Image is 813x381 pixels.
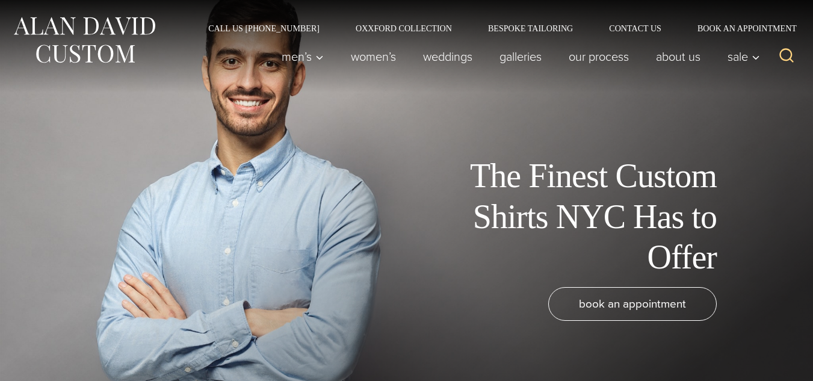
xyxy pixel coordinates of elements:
[12,13,156,67] img: Alan David Custom
[643,45,714,69] a: About Us
[470,24,591,33] a: Bespoke Tailoring
[190,24,338,33] a: Call Us [PHONE_NUMBER]
[338,24,470,33] a: Oxxford Collection
[555,45,643,69] a: Our Process
[728,51,760,63] span: Sale
[446,156,717,277] h1: The Finest Custom Shirts NYC Has to Offer
[268,45,767,69] nav: Primary Navigation
[410,45,486,69] a: weddings
[591,24,679,33] a: Contact Us
[190,24,801,33] nav: Secondary Navigation
[338,45,410,69] a: Women’s
[772,42,801,71] button: View Search Form
[282,51,324,63] span: Men’s
[579,295,686,312] span: book an appointment
[679,24,801,33] a: Book an Appointment
[548,287,717,321] a: book an appointment
[486,45,555,69] a: Galleries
